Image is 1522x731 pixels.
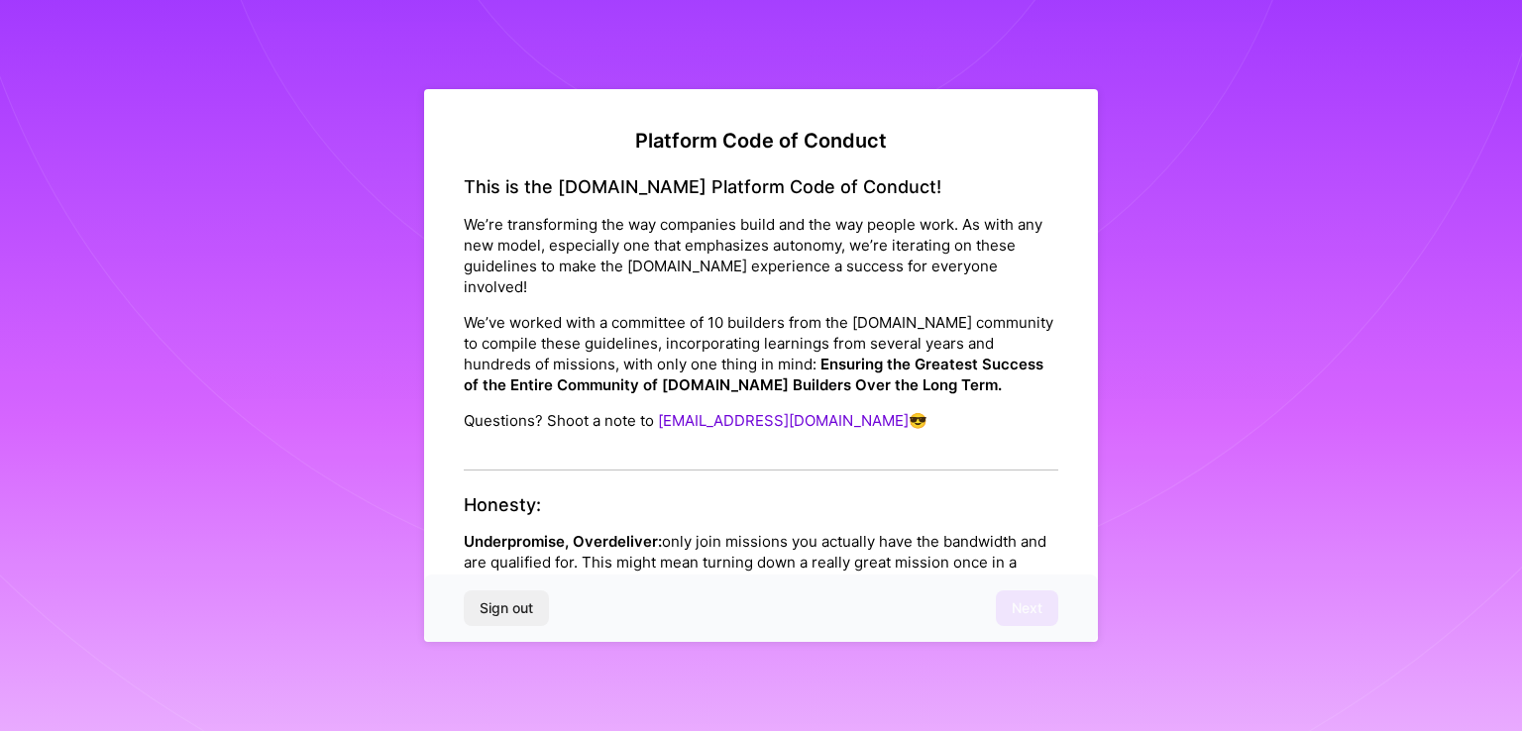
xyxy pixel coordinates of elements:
[464,176,1058,198] h4: This is the [DOMAIN_NAME] Platform Code of Conduct!
[464,590,549,626] button: Sign out
[464,312,1058,395] p: We’ve worked with a committee of 10 builders from the [DOMAIN_NAME] community to compile these gu...
[480,598,533,618] span: Sign out
[464,355,1043,394] strong: Ensuring the Greatest Success of the Entire Community of [DOMAIN_NAME] Builders Over the Long Term.
[464,494,1058,516] h4: Honesty:
[464,410,1058,431] p: Questions? Shoot a note to 😎
[658,411,909,430] a: [EMAIL_ADDRESS][DOMAIN_NAME]
[464,214,1058,297] p: We’re transforming the way companies build and the way people work. As with any new model, especi...
[464,129,1058,153] h2: Platform Code of Conduct
[464,531,1058,593] p: only join missions you actually have the bandwidth and are qualified for. This might mean turning...
[464,532,662,551] strong: Underpromise, Overdeliver:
